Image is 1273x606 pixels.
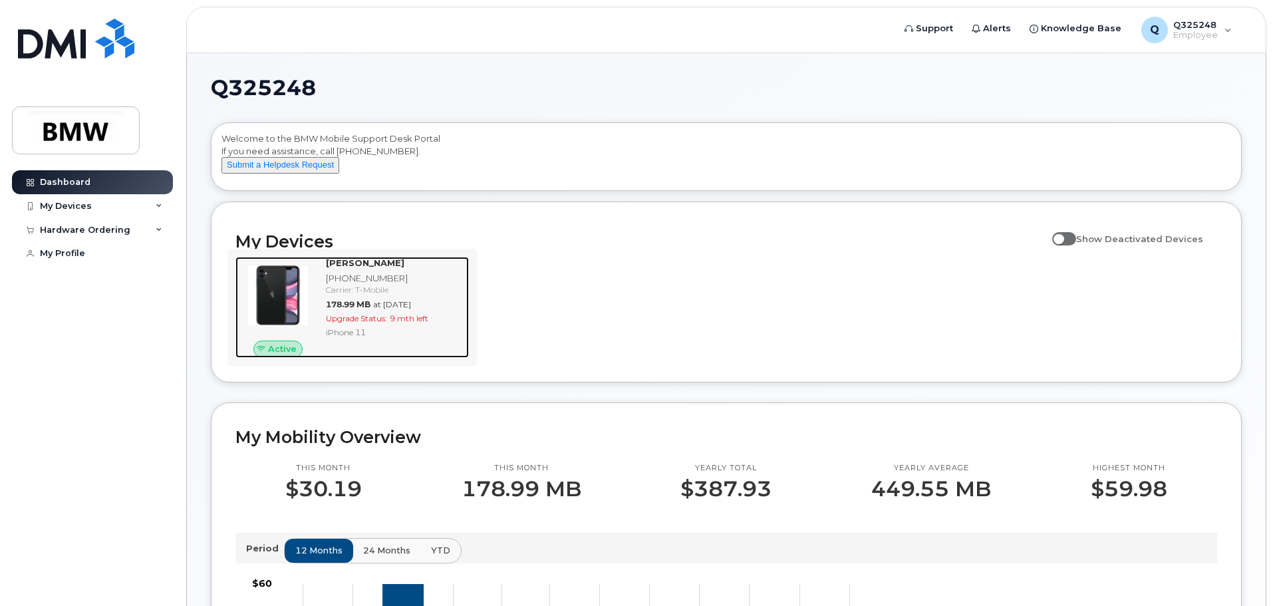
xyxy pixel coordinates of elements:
[235,257,469,358] a: Active[PERSON_NAME][PHONE_NUMBER]Carrier: T-Mobile178.99 MBat [DATE]Upgrade Status:9 mth leftiPho...
[363,544,410,557] span: 24 months
[462,463,581,474] p: This month
[235,427,1217,447] h2: My Mobility Overview
[871,477,991,501] p: 449.55 MB
[1091,463,1167,474] p: Highest month
[285,477,362,501] p: $30.19
[221,157,339,174] button: Submit a Helpdesk Request
[326,327,464,338] div: iPhone 11
[211,78,316,98] span: Q325248
[373,299,411,309] span: at [DATE]
[871,463,991,474] p: Yearly average
[246,542,284,555] p: Period
[1076,233,1203,244] span: Show Deactivated Devices
[326,299,370,309] span: 178.99 MB
[326,257,404,268] strong: [PERSON_NAME]
[431,544,450,557] span: YTD
[285,463,362,474] p: This month
[680,463,772,474] p: Yearly total
[246,263,310,327] img: iPhone_11.jpg
[462,477,581,501] p: 178.99 MB
[235,231,1046,251] h2: My Devices
[1052,226,1063,237] input: Show Deactivated Devices
[221,159,339,170] a: Submit a Helpdesk Request
[252,577,272,589] tspan: $60
[1091,477,1167,501] p: $59.98
[221,132,1231,186] div: Welcome to the BMW Mobile Support Desk Portal If you need assistance, call [PHONE_NUMBER].
[1215,548,1263,596] iframe: Messenger Launcher
[680,477,772,501] p: $387.93
[390,313,428,323] span: 9 mth left
[268,343,297,355] span: Active
[326,272,464,285] div: [PHONE_NUMBER]
[326,313,387,323] span: Upgrade Status:
[326,284,464,295] div: Carrier: T-Mobile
